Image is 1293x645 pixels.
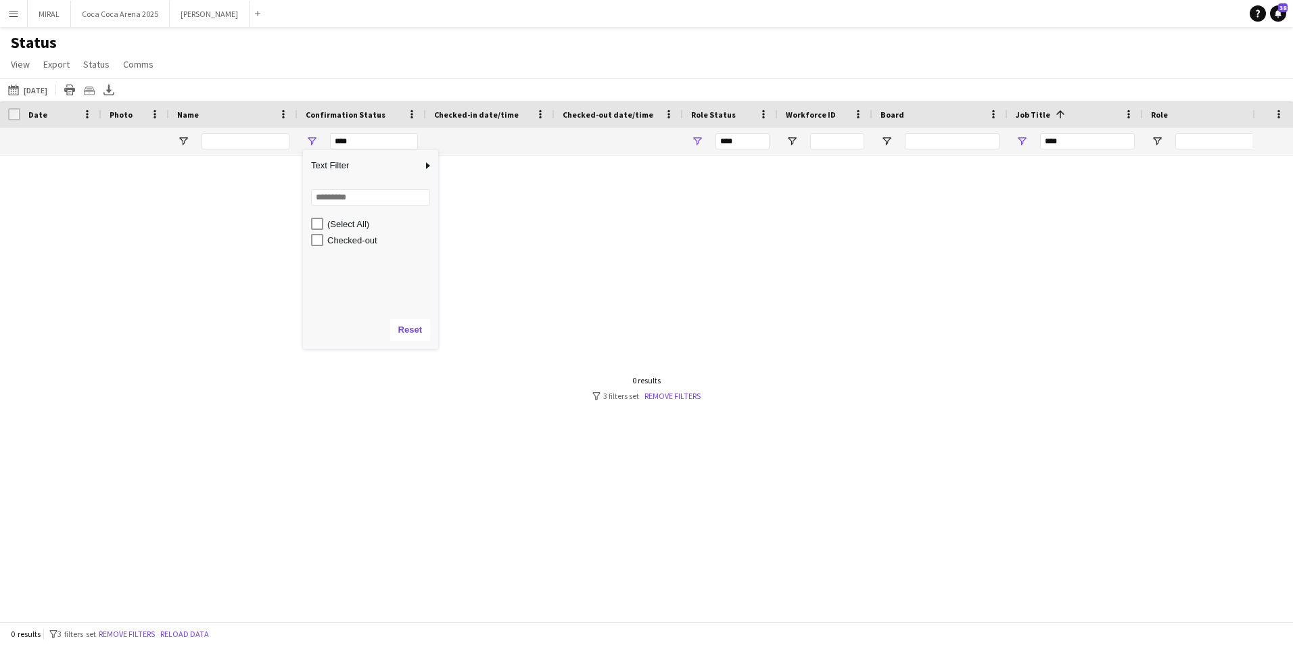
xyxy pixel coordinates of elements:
[5,55,35,73] a: View
[28,110,47,120] span: Date
[11,58,30,70] span: View
[434,110,519,120] span: Checked-in date/time
[880,135,893,147] button: Open Filter Menu
[118,55,159,73] a: Comms
[691,110,736,120] span: Role Status
[8,108,20,120] input: Column with Header Selection
[78,55,115,73] a: Status
[96,627,158,642] button: Remove filters
[1016,110,1050,120] span: Job Title
[123,58,154,70] span: Comms
[1016,135,1028,147] button: Open Filter Menu
[691,135,703,147] button: Open Filter Menu
[5,82,50,98] button: [DATE]
[306,135,318,147] button: Open Filter Menu
[311,189,430,206] input: Search filter values
[1270,5,1286,22] a: 38
[786,110,836,120] span: Workforce ID
[38,55,75,73] a: Export
[202,133,289,149] input: Name Filter Input
[880,110,904,120] span: Board
[905,133,1000,149] input: Board Filter Input
[158,627,212,642] button: Reload data
[71,1,170,27] button: Coca Coca Arena 2025
[303,150,438,349] div: Column Filter
[592,375,701,385] div: 0 results
[1278,3,1288,12] span: 38
[1151,110,1168,120] span: Role
[101,82,117,98] app-action-btn: Export XLSX
[110,110,133,120] span: Photo
[306,110,385,120] span: Confirmation Status
[563,110,653,120] span: Checked-out date/time
[1175,133,1270,149] input: Role Filter Input
[786,135,798,147] button: Open Filter Menu
[62,82,78,98] app-action-btn: Print
[28,1,71,27] button: MIRAL
[83,58,110,70] span: Status
[810,133,864,149] input: Workforce ID Filter Input
[170,1,250,27] button: [PERSON_NAME]
[1151,135,1163,147] button: Open Filter Menu
[327,235,434,245] div: Checked-out
[303,154,422,177] span: Text Filter
[81,82,97,98] app-action-btn: Crew files as ZIP
[57,629,96,639] span: 3 filters set
[177,110,199,120] span: Name
[592,391,701,401] div: 3 filters set
[327,219,434,229] div: (Select All)
[43,58,70,70] span: Export
[644,391,701,401] a: Remove filters
[303,216,438,248] div: Filter List
[390,319,430,341] button: Reset
[177,135,189,147] button: Open Filter Menu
